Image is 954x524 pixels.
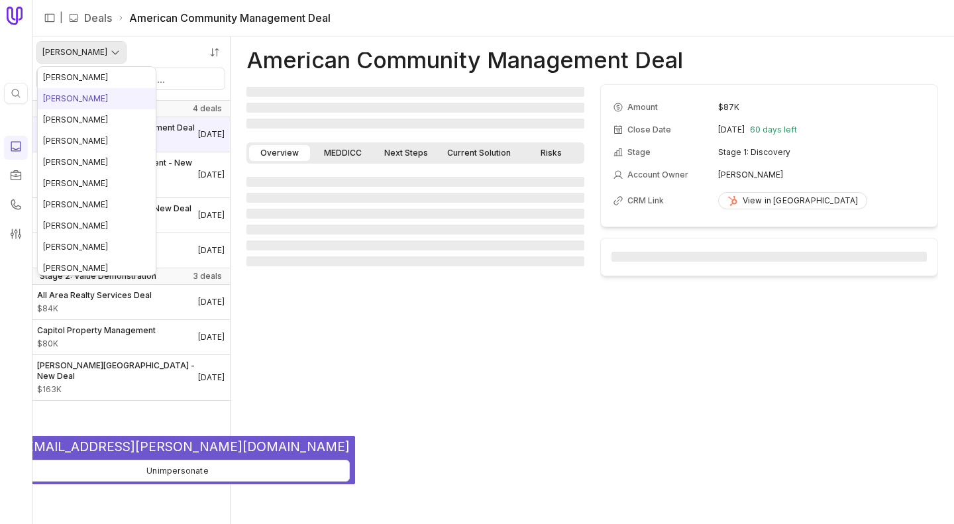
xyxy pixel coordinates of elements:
[43,221,108,231] span: [PERSON_NAME]
[43,157,108,167] span: [PERSON_NAME]
[43,199,108,209] span: [PERSON_NAME]
[43,115,108,125] span: [PERSON_NAME]
[43,136,108,146] span: [PERSON_NAME]
[43,178,108,188] span: [PERSON_NAME]
[43,72,108,82] span: [PERSON_NAME]
[43,263,108,273] span: [PERSON_NAME]
[43,93,108,103] span: [PERSON_NAME]
[43,242,108,252] span: [PERSON_NAME]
